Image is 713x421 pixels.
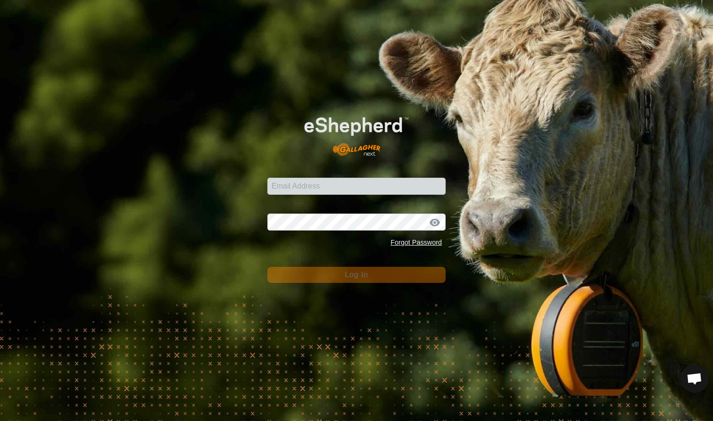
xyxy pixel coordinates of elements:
[390,239,442,246] a: Forgot Password
[267,178,446,195] input: Email Address
[267,267,446,283] button: Log In
[680,364,709,393] div: Open chat
[285,102,428,163] img: E-shepherd Logo
[345,271,368,279] span: Log In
